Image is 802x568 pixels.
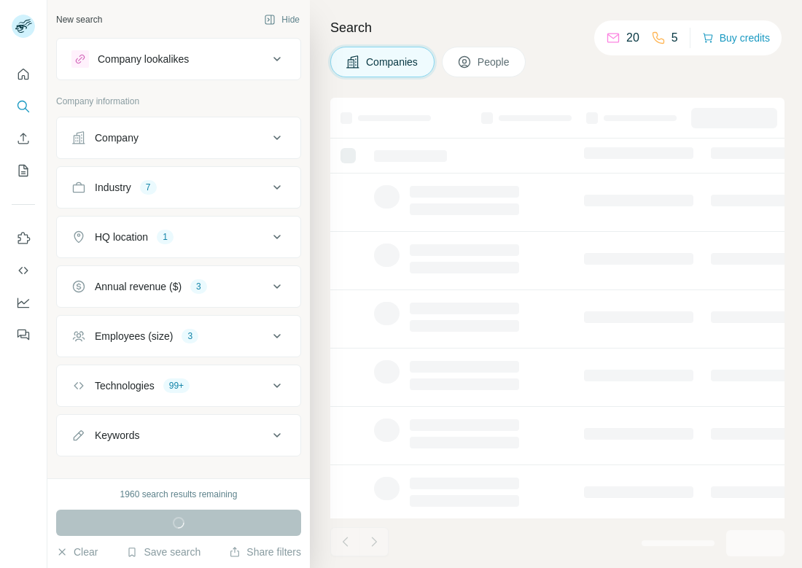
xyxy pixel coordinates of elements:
div: New search [56,13,102,26]
span: Companies [366,55,419,69]
div: Company [95,131,139,145]
button: Save search [126,545,200,559]
button: Buy credits [702,28,770,48]
span: People [478,55,511,69]
button: Annual revenue ($)3 [57,269,300,304]
div: Industry [95,180,131,195]
button: Technologies99+ [57,368,300,403]
div: Employees (size) [95,329,173,343]
div: Annual revenue ($) [95,279,182,294]
button: Quick start [12,61,35,87]
p: Company information [56,95,301,108]
p: 20 [626,29,639,47]
div: 3 [190,280,207,293]
div: 7 [140,181,157,194]
button: My lists [12,157,35,184]
button: Use Surfe on LinkedIn [12,225,35,252]
div: 1 [157,230,174,244]
button: Use Surfe API [12,257,35,284]
button: Employees (size)3 [57,319,300,354]
div: HQ location [95,230,148,244]
button: Company lookalikes [57,42,300,77]
button: Share filters [229,545,301,559]
div: 99+ [163,379,190,392]
button: Clear [56,545,98,559]
button: Industry7 [57,170,300,205]
h4: Search [330,17,785,38]
button: Enrich CSV [12,125,35,152]
button: Company [57,120,300,155]
div: 1960 search results remaining [120,488,238,501]
button: Search [12,93,35,120]
button: HQ location1 [57,219,300,254]
div: Company lookalikes [98,52,189,66]
div: Keywords [95,428,139,443]
button: Dashboard [12,289,35,316]
div: 3 [182,330,198,343]
div: Technologies [95,378,155,393]
button: Keywords [57,418,300,453]
p: 5 [671,29,678,47]
button: Hide [254,9,310,31]
button: Feedback [12,322,35,348]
